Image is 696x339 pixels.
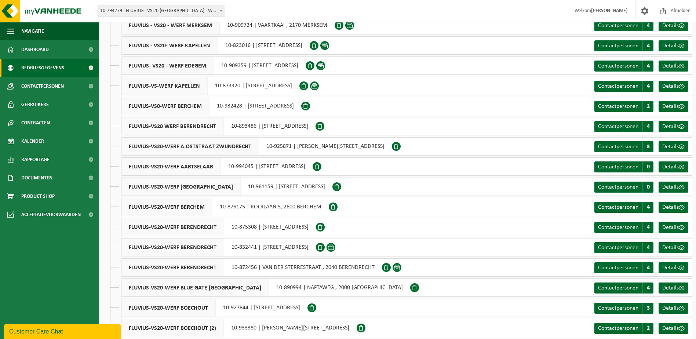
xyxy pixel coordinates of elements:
[121,218,316,236] div: 10-875308 | [STREET_ADDRESS]
[598,245,638,251] span: Contactpersonen
[594,222,653,233] a: Contactpersonen 4
[121,319,224,337] span: FLUVIUS-VS20-WERF BOECHOUT (2)
[642,182,653,193] span: 0
[121,238,316,256] div: 10-832441 | [STREET_ADDRESS]
[121,137,392,156] div: 10-925871 | [PERSON_NAME][STREET_ADDRESS]
[121,158,221,175] span: FLUVIUS-VS20-WERF AARTSELAAR
[121,299,307,317] div: 10-927844 | [STREET_ADDRESS]
[121,97,301,115] div: 10-932428 | [STREET_ADDRESS]
[121,77,208,95] span: FLUVIUS-VS-WERF KAPELLEN
[659,81,688,92] a: Details
[598,204,638,210] span: Contactpersonen
[659,121,688,132] a: Details
[97,6,225,16] span: 10-794279 - FLUVIUS - VS 20 ANTWERPEN - WERVEN
[594,61,653,72] a: Contactpersonen 4
[659,161,688,172] a: Details
[21,77,64,95] span: Contactpersonen
[21,40,49,59] span: Dashboard
[659,262,688,273] a: Details
[121,17,220,34] span: FLUVIUS - VS20 - WERF MERKSEM
[121,16,335,34] div: 10-909724 | VAARTKAAI , 2170 MERKSEM
[642,303,653,314] span: 3
[662,265,679,271] span: Details
[21,114,50,132] span: Contracten
[121,218,224,236] span: FLUVIUS-VS20-WERF BERENDRECHT
[662,285,679,291] span: Details
[21,132,44,150] span: Kalender
[598,184,638,190] span: Contactpersonen
[21,22,44,40] span: Navigatie
[121,157,313,176] div: 10-994045 | [STREET_ADDRESS]
[594,40,653,51] a: Contactpersonen 4
[642,121,653,132] span: 4
[121,178,332,196] div: 10-961159 | [STREET_ADDRESS]
[121,117,316,135] div: 10-893486 | [STREET_ADDRESS]
[642,161,653,172] span: 0
[662,325,679,331] span: Details
[598,164,638,170] span: Contactpersonen
[594,282,653,294] a: Contactpersonen 4
[642,202,653,213] span: 4
[121,97,209,115] span: FLUVIUS-VS0-WERF BERCHEM
[662,164,679,170] span: Details
[598,23,638,29] span: Contactpersonen
[662,144,679,150] span: Details
[662,305,679,311] span: Details
[121,198,329,216] div: 10-876175 | ROOILAAN 5, 2600 BERCHEM
[598,265,638,271] span: Contactpersonen
[598,43,638,49] span: Contactpersonen
[594,81,653,92] a: Contactpersonen 4
[121,117,224,135] span: FLUVIUS-VS20 WERF BERENDRECHT
[659,61,688,72] a: Details
[598,63,638,69] span: Contactpersonen
[594,202,653,213] a: Contactpersonen 4
[121,57,214,74] span: FLUVIUS- VS20 - WERF EDEGEM
[121,238,224,256] span: FLUVIUS-VS20-WERF BERENDRECHT
[598,305,638,311] span: Contactpersonen
[594,141,653,152] a: Contactpersonen 3
[662,83,679,89] span: Details
[594,303,653,314] a: Contactpersonen 3
[121,77,299,95] div: 10-873320 | [STREET_ADDRESS]
[591,8,628,14] strong: [PERSON_NAME]
[662,124,679,130] span: Details
[642,222,653,233] span: 4
[662,63,679,69] span: Details
[594,262,653,273] a: Contactpersonen 4
[642,282,653,294] span: 4
[21,95,49,114] span: Gebruikers
[659,141,688,152] a: Details
[594,323,653,334] a: Contactpersonen 2
[659,101,688,112] a: Details
[21,187,55,205] span: Product Shop
[21,169,52,187] span: Documenten
[659,282,688,294] a: Details
[121,56,306,75] div: 10-909359 | [STREET_ADDRESS]
[642,242,653,253] span: 4
[659,202,688,213] a: Details
[594,101,653,112] a: Contactpersonen 2
[21,205,81,224] span: Acceptatievoorwaarden
[659,242,688,253] a: Details
[662,245,679,251] span: Details
[121,138,259,155] span: FLUVIUS-VS20-WERF A.OSTSTRAAT ZWIJNDRECHT
[659,222,688,233] a: Details
[598,325,638,331] span: Contactpersonen
[642,40,653,51] span: 4
[121,319,357,337] div: 10-933380 | [PERSON_NAME][STREET_ADDRESS]
[642,61,653,72] span: 4
[598,124,638,130] span: Contactpersonen
[662,225,679,230] span: Details
[121,279,269,296] span: FLUVIUS-VS20-WERF BLUE GATE [GEOGRAPHIC_DATA]
[594,242,653,253] a: Contactpersonen 4
[642,262,653,273] span: 4
[598,83,638,89] span: Contactpersonen
[121,258,382,277] div: 10-872456 | VAN DER STERRESTRAAT , 2040 BERENDRECHT
[642,101,653,112] span: 2
[598,144,638,150] span: Contactpersonen
[21,150,50,169] span: Rapportage
[642,323,653,334] span: 2
[659,182,688,193] a: Details
[97,6,225,17] span: 10-794279 - FLUVIUS - VS 20 ANTWERPEN - WERVEN
[659,323,688,334] a: Details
